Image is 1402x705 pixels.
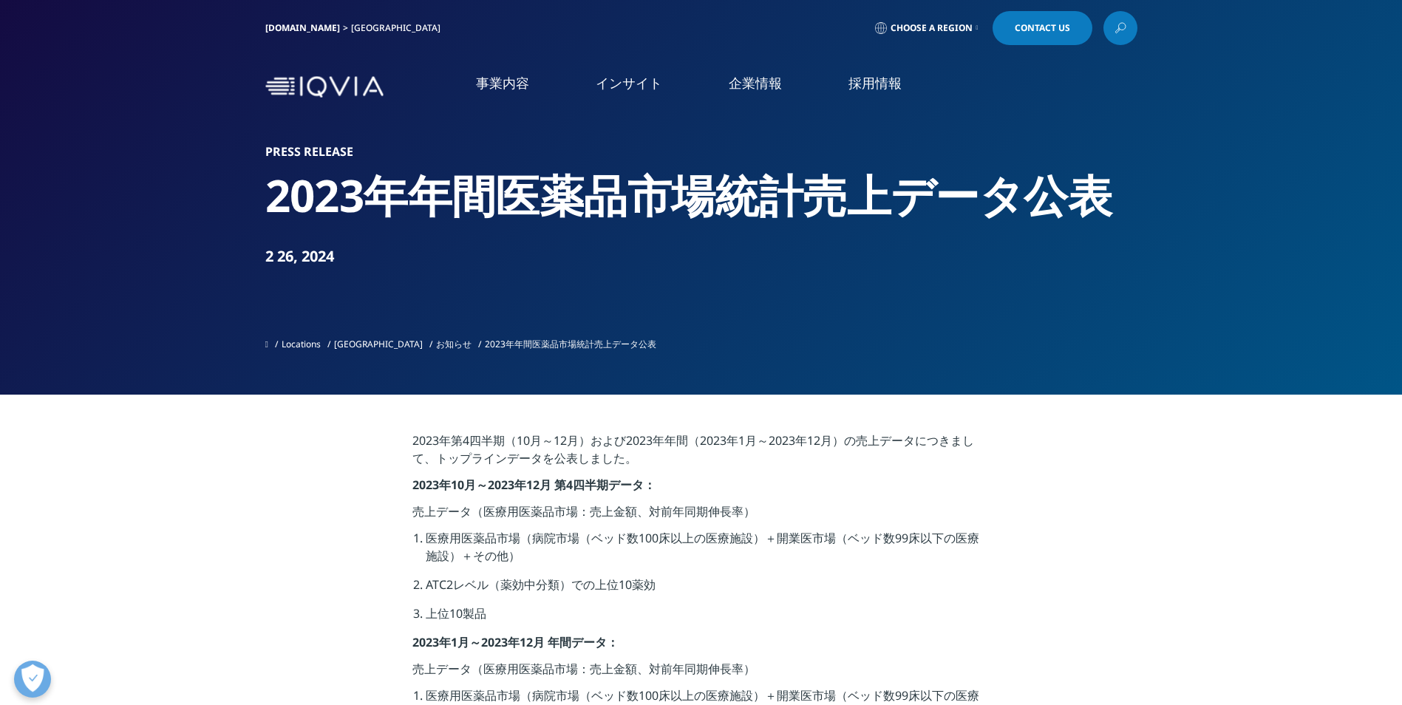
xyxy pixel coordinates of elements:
a: インサイト [596,74,662,92]
a: Contact Us [993,11,1092,45]
a: 事業内容 [476,74,529,92]
nav: Primary [389,52,1137,122]
a: Locations [282,338,321,350]
p: 2023年第4四半期（10月～12月）および2023年年間（2023年1月～2023年12月）の売上データにつきまして、トップラインデータを公表しました。 [412,432,990,476]
div: [GEOGRAPHIC_DATA] [351,22,446,34]
strong: 2023年10月～2023年12月 第4四半期データ： [412,477,656,493]
span: Contact Us [1015,24,1070,33]
div: 2 26, 2024 [265,246,1137,267]
span: 2023年年間医薬品市場統計売上データ公表 [485,338,656,350]
a: [DOMAIN_NAME] [265,21,340,34]
a: お知らせ [436,338,472,350]
a: 採用情報 [848,74,902,92]
li: ATC2レベル（薬効中分類）での上位10薬効 [426,576,990,604]
h2: 2023年年間医薬品市場統計売上データ公表 [265,168,1137,223]
li: 医療用医薬品市場（病院市場（ベッド数100床以上の医療施設）＋開業医市場（ベッド数99床以下の医療施設）＋その他） [426,529,990,576]
h1: Press Release [265,144,1137,159]
span: Choose a Region [891,22,973,34]
p: 売上データ（医療用医薬品市場：売上金額、対前年同期伸長率） [412,660,990,687]
a: [GEOGRAPHIC_DATA] [334,338,423,350]
button: 優先設定センターを開く [14,661,51,698]
strong: 2023年1月～2023年12月 年間データ： [412,634,619,650]
p: 売上データ（医療用医薬品市場：売上金額、対前年同期伸長率） [412,503,990,529]
a: 企業情報 [729,74,782,92]
li: 上位10製品 [426,604,990,633]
